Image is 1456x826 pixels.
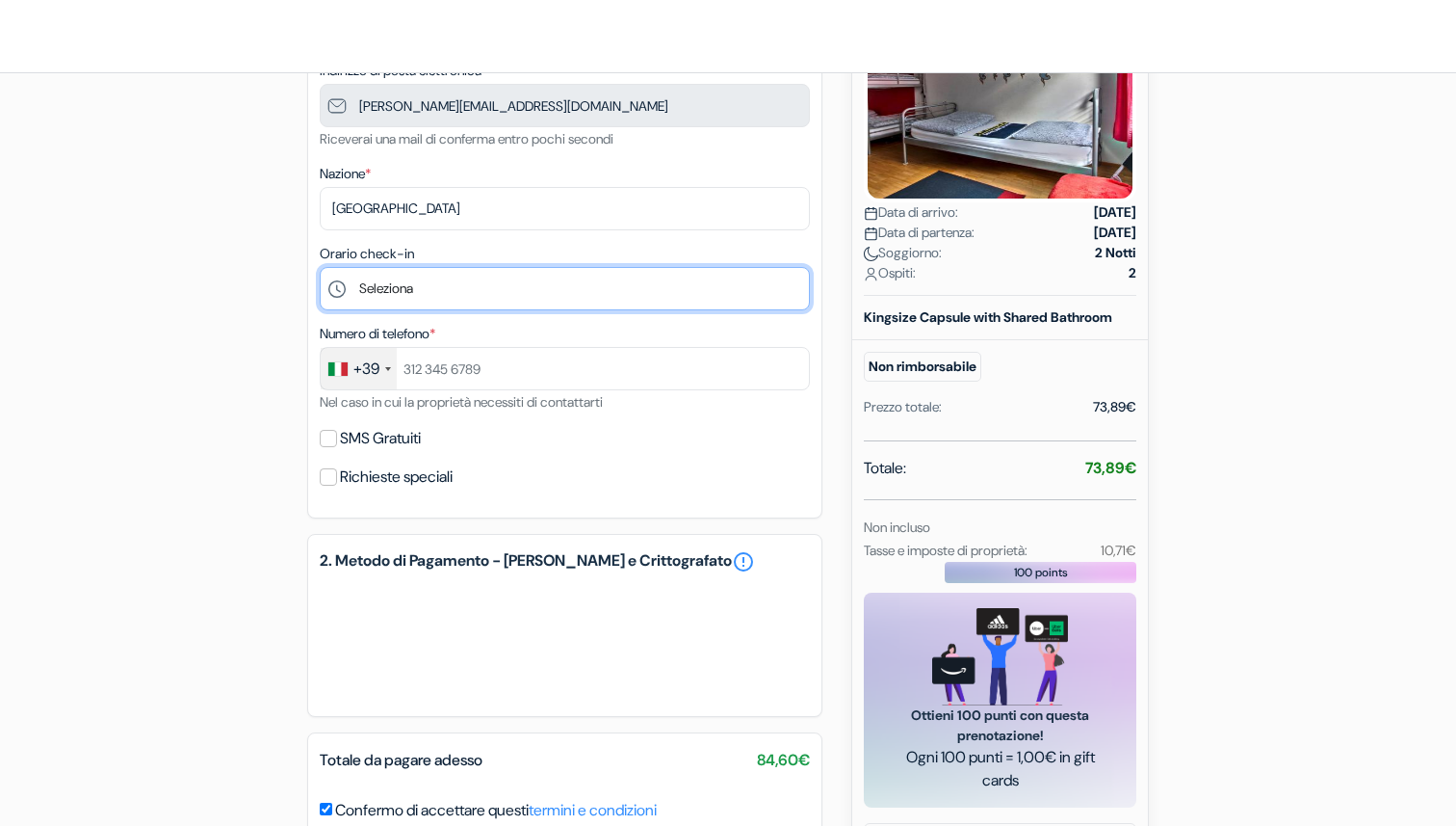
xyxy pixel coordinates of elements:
[864,267,878,281] img: user_icon.svg
[320,393,603,411] small: Nel caso in cui la proprietà necessiti di contattarti
[320,550,810,573] h5: 2. Metodo di Pagamento - [PERSON_NAME] e Crittografato
[1094,223,1136,243] strong: [DATE]
[864,202,958,223] span: Data di arrivo:
[887,706,1113,746] span: Ottieni 100 punti con questa prenotazione!
[887,746,1113,792] span: Ogni 100 punti = 1,00€ in gift cards
[864,397,942,417] div: Prezzo totale:
[320,130,613,147] small: Riceverai una mail di conferma entro pochi secondi
[864,226,878,241] img: calendar.svg
[864,263,916,283] span: Ospiti:
[864,457,906,480] span: Totale:
[340,464,453,491] label: Richieste speciali
[1129,263,1136,283] strong: 2
[23,19,264,53] img: OstelliDellaGioventu.com
[1095,243,1136,263] strong: 2 Notti
[864,243,942,263] span: Soggiorno:
[353,358,379,381] div: +39
[864,542,1027,559] small: Tasse e imposte di proprietà:
[321,348,397,389] div: Italy (Italia): +39
[320,164,371,184] label: Nazione
[864,308,1112,326] b: Kingsize Capsule with Shared Bathroom
[529,800,657,820] a: termini e condizioni
[320,750,482,770] span: Totale da pagare adesso
[864,247,878,261] img: moon.svg
[864,206,878,221] img: calendar.svg
[1094,202,1136,223] strong: [DATE]
[932,608,1068,706] img: gift_card_hero_new.png
[1101,542,1136,559] small: 10,71€
[1085,458,1136,478] strong: 73,89€
[864,352,981,382] small: Non rimborsabile
[732,550,755,573] a: error_outline
[320,324,435,344] label: Numero di telefono
[320,347,810,390] input: 312 345 6789
[335,799,657,822] label: Confermo di accettare questi
[864,519,930,536] small: Non incluso
[320,244,414,264] label: Orario check-in
[864,223,975,243] span: Data di partenza:
[757,749,810,772] span: 84,60€
[316,577,814,705] iframe: Casella di inserimento pagamento sicuro con carta
[1093,397,1136,417] div: 73,89€
[340,425,421,452] label: SMS Gratuiti
[320,84,810,127] input: Inserisci il tuo indirizzo email
[1014,564,1068,581] span: 100 points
